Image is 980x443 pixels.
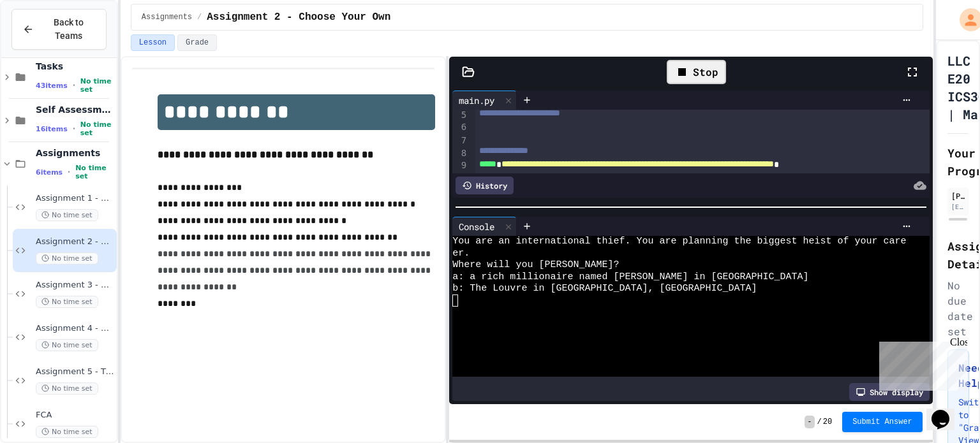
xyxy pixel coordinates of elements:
[842,412,923,432] button: Submit Answer
[874,337,967,391] iframe: chat widget
[68,167,70,177] span: •
[36,168,63,177] span: 6 items
[951,190,965,201] div: [PERSON_NAME]
[452,248,470,259] span: er.
[926,392,967,430] iframe: chat widget
[73,124,75,134] span: •
[452,283,757,294] span: b: The Louvre in [GEOGRAPHIC_DATA], [GEOGRAPHIC_DATA]
[452,134,468,147] div: 7
[951,202,965,212] div: [EMAIL_ADDRESS][DOMAIN_NAME]
[131,34,175,51] button: Lesson
[947,144,969,180] h2: Your Progress
[36,339,98,351] span: No time set
[11,9,107,50] button: Back to Teams
[36,125,68,133] span: 16 items
[452,91,517,110] div: main.py
[80,120,114,137] span: No time set
[452,236,906,247] span: You are an international thief. You are planning the biggest heist of your care
[452,173,468,200] div: 10
[452,272,808,283] span: a: a rich millionaire named [PERSON_NAME] in [GEOGRAPHIC_DATA]
[5,5,88,81] div: Chat with us now!Close
[452,94,501,107] div: main.py
[452,147,468,160] div: 8
[36,252,98,265] span: No time set
[36,209,98,221] span: No time set
[805,416,814,428] span: -
[36,61,114,72] span: Tasks
[36,236,114,247] span: Assignment 2 - Choose Your Own
[452,259,619,271] span: Where will you [PERSON_NAME]?
[36,410,114,421] span: FCA
[452,220,501,233] div: Console
[207,10,390,25] span: Assignment 2 - Choose Your Own
[80,77,114,94] span: No time set
[36,280,114,291] span: Assignment 3 - Dice Game
[36,367,114,377] span: Assignment 5 - TicTacToe
[36,82,68,90] span: 43 items
[36,426,98,438] span: No time set
[75,164,114,180] span: No time set
[817,417,822,427] span: /
[41,16,96,43] span: Back to Teams
[36,147,114,159] span: Assignments
[452,159,468,173] div: 9
[852,417,912,427] span: Submit Answer
[73,80,75,91] span: •
[177,34,217,51] button: Grade
[456,177,514,194] div: History
[36,296,98,308] span: No time set
[452,109,468,122] div: 5
[36,193,114,204] span: Assignment 1 - Mad Libs
[667,60,726,84] div: Stop
[197,12,202,22] span: /
[36,104,114,115] span: Self Assessments
[452,121,468,134] div: 6
[36,323,114,334] span: Assignment 4 - BlackJack
[142,12,192,22] span: Assignments
[947,278,969,339] div: No due date set
[849,383,930,401] div: Show display
[823,417,832,427] span: 20
[36,382,98,395] span: No time set
[947,237,969,273] h2: Assignment Details
[452,217,517,236] div: Console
